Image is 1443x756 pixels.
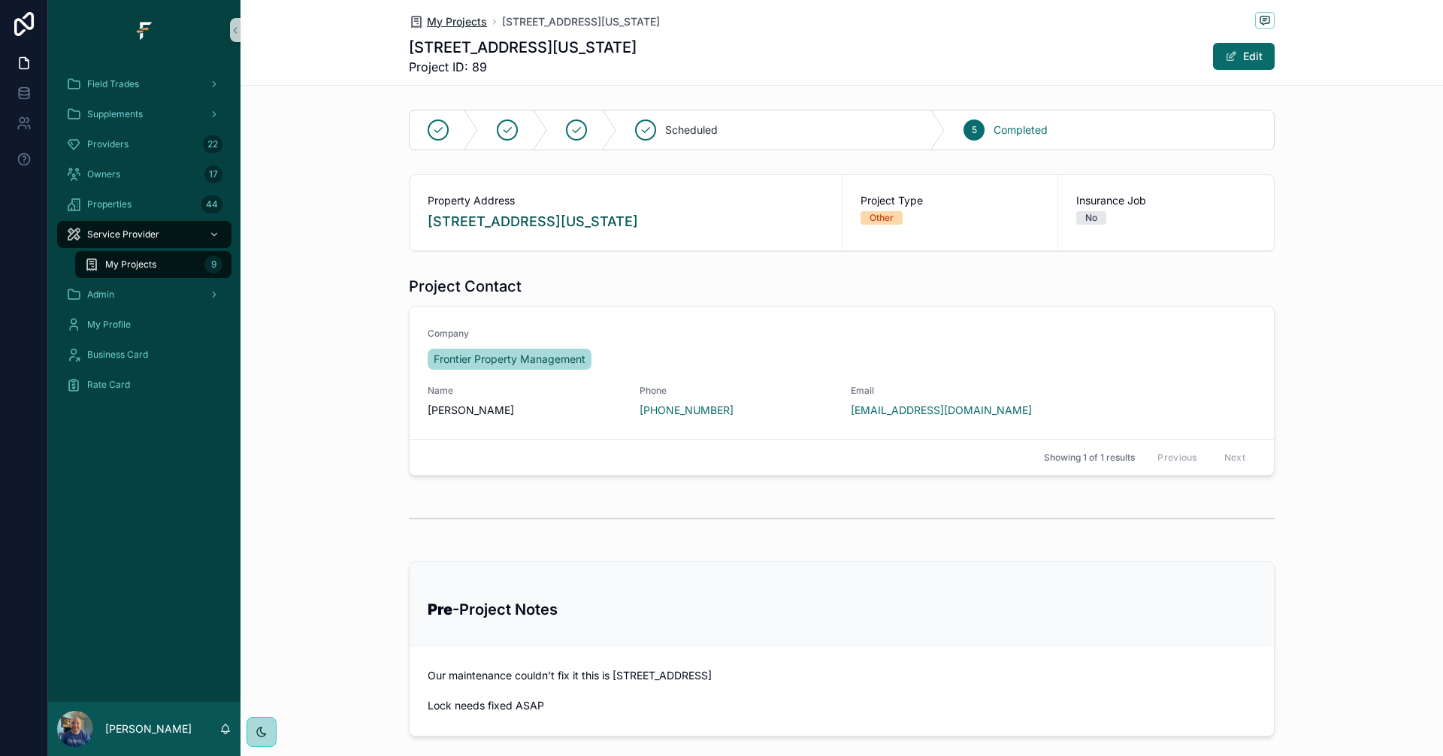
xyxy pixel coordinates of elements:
a: [STREET_ADDRESS][US_STATE] [502,14,660,29]
strong: Pre [428,600,452,618]
span: Insurance Job [1076,193,1256,208]
span: Providers [87,138,129,150]
span: Supplements [87,108,143,120]
span: Admin [87,289,114,301]
a: [PHONE_NUMBER] [640,403,734,418]
span: Service Provider [87,228,159,240]
span: Scheduled [665,122,718,138]
span: My Projects [105,259,156,271]
button: Edit [1213,43,1275,70]
a: [EMAIL_ADDRESS][DOMAIN_NAME] [851,403,1032,418]
span: Phone [640,385,833,397]
span: Name [428,385,622,397]
span: Showing 1 of 1 results [1044,452,1135,464]
a: Rate Card [57,371,231,398]
a: Service Provider [57,221,231,248]
img: App logo [132,18,156,42]
a: My Projects [409,14,487,29]
a: Supplements [57,101,231,128]
span: Business Card [87,349,148,361]
span: Rate Card [87,379,130,391]
span: Email [851,385,1045,397]
span: Property Address [428,193,824,208]
a: Frontier Property Management [428,349,591,370]
div: 17 [204,165,222,183]
a: Owners17 [57,161,231,188]
h3: -Project Notes [428,598,1256,621]
a: Properties44 [57,191,231,218]
h1: Project Contact [409,276,522,297]
h1: [STREET_ADDRESS][US_STATE] [409,37,637,58]
span: Field Trades [87,78,139,90]
span: My Projects [427,14,487,29]
a: CompanyFrontier Property ManagementName[PERSON_NAME]Phone[PHONE_NUMBER]Email[EMAIL_ADDRESS][DOMAI... [410,307,1274,439]
span: Company [428,328,1256,340]
a: [STREET_ADDRESS][US_STATE] [428,211,638,232]
span: Completed [994,122,1048,138]
span: 5 [972,124,977,136]
div: 44 [201,195,222,213]
span: [PERSON_NAME] [428,403,622,418]
a: Admin [57,281,231,308]
span: Properties [87,198,132,210]
span: Project Type [861,193,1040,208]
a: Business Card [57,341,231,368]
span: Owners [87,168,120,180]
span: My Profile [87,319,131,331]
a: Providers22 [57,131,231,158]
div: No [1085,211,1097,225]
div: scrollable content [48,60,240,418]
a: Field Trades [57,71,231,98]
a: My Projects9 [75,251,231,278]
span: Our maintenance couldn’t fix it this is [STREET_ADDRESS] Lock needs fixed ASAP [428,668,1256,713]
div: 9 [204,256,222,274]
span: Frontier Property Management [434,352,585,367]
div: 22 [203,135,222,153]
a: My Profile [57,311,231,338]
p: [PERSON_NAME] [105,721,192,736]
span: Project ID: 89 [409,58,637,76]
div: Other [870,211,894,225]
